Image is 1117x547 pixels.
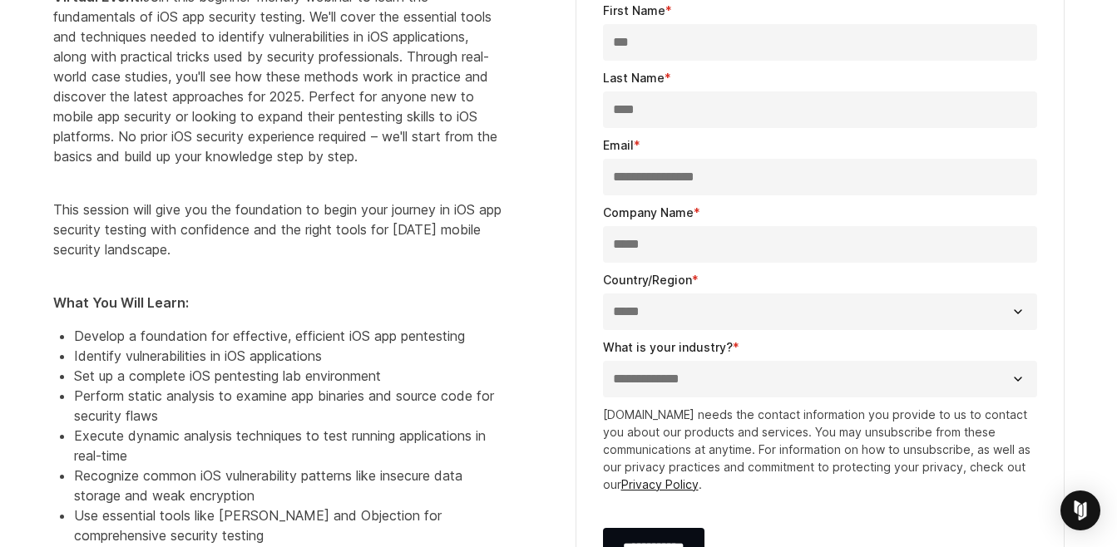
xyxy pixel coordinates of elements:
[1060,490,1100,530] div: Open Intercom Messenger
[603,71,665,85] span: Last Name
[53,201,502,258] span: This session will give you the foundation to begin your journey in iOS app security testing with ...
[603,138,634,152] span: Email
[53,294,189,311] strong: What You Will Learn:
[74,505,502,545] li: Use essential tools like [PERSON_NAME] and Objection for comprehensive security testing
[74,386,502,426] li: Perform static analysis to examine app binaries and source code for security flaws
[603,3,665,17] span: First Name
[74,366,502,386] li: Set up a complete iOS pentesting lab environment
[603,205,694,219] span: Company Name
[74,426,502,466] li: Execute dynamic analysis techniques to test running applications in real-time
[74,346,502,366] li: Identify vulnerabilities in iOS applications
[74,326,502,346] li: Develop a foundation for effective, efficient iOS app pentesting
[74,466,502,505] li: Recognize common iOS vulnerability patterns like insecure data storage and weak encryption
[621,477,699,491] a: Privacy Policy
[603,273,692,287] span: Country/Region
[603,340,733,354] span: What is your industry?
[603,406,1037,493] p: [DOMAIN_NAME] needs the contact information you provide to us to contact you about our products a...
